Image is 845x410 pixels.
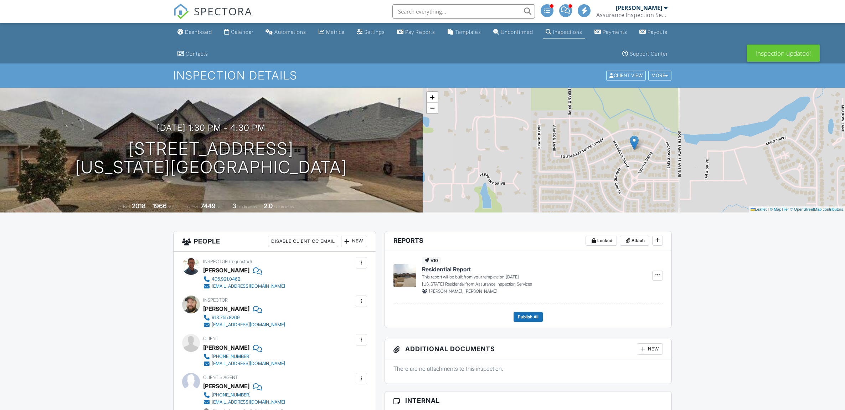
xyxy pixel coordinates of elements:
[221,26,256,39] a: Calendar
[212,315,240,321] div: 913.755.8269
[341,236,367,247] div: New
[203,297,228,303] span: Inspector
[648,29,668,35] div: Payouts
[203,336,218,341] span: Client
[229,259,252,264] span: (requested)
[637,26,670,39] a: Payouts
[616,4,662,11] div: [PERSON_NAME]
[185,29,212,35] div: Dashboard
[173,4,189,19] img: The Best Home Inspection Software - Spectora
[212,392,251,398] div: [PHONE_NUMBER]
[157,123,266,133] h3: [DATE] 1:30 pm - 4:30 pm
[203,276,285,283] a: 405.921.0462
[212,354,251,359] div: [PHONE_NUMBER]
[393,365,663,373] p: There are no attachments to this inspection.
[203,314,285,321] a: 913.755.8269
[430,103,434,112] span: −
[212,322,285,328] div: [EMAIL_ADDRESS][DOMAIN_NAME]
[203,375,238,380] span: Client's Agent
[203,342,249,353] div: [PERSON_NAME]
[173,69,672,82] h1: Inspection Details
[173,10,252,25] a: SPECTORA
[174,231,376,252] h3: People
[201,202,216,210] div: 7449
[751,207,767,211] a: Leaflet
[630,135,639,150] img: Marker
[264,202,273,210] div: 2.0
[212,276,240,282] div: 405.921.0462
[203,303,249,314] div: [PERSON_NAME]
[501,29,533,35] div: Unconfirmed
[648,71,671,81] div: More
[263,26,309,39] a: Automations (Advanced)
[217,204,226,209] span: sq.ft.
[203,360,285,367] a: [EMAIL_ADDRESS][DOMAIN_NAME]
[394,26,438,39] a: Pay Reports
[770,207,789,211] a: © MapTiler
[543,26,585,39] a: Inspections
[203,353,285,360] a: [PHONE_NUMBER]
[385,391,672,410] h3: Internal
[630,51,668,57] div: Support Center
[747,45,820,62] div: Inspection updated!
[132,202,146,210] div: 2018
[427,92,438,103] a: Zoom in
[203,381,249,391] a: [PERSON_NAME]
[354,26,388,39] a: Settings
[203,283,285,290] a: [EMAIL_ADDRESS][DOMAIN_NAME]
[385,339,672,359] h3: Additional Documents
[553,29,582,35] div: Inspections
[274,29,306,35] div: Automations
[203,259,228,264] span: Inspector
[364,29,385,35] div: Settings
[186,51,208,57] div: Contacts
[212,399,285,405] div: [EMAIL_ADDRESS][DOMAIN_NAME]
[637,343,663,355] div: New
[203,321,285,328] a: [EMAIL_ADDRESS][DOMAIN_NAME]
[168,204,178,209] span: sq. ft.
[175,26,215,39] a: Dashboard
[194,4,252,19] span: SPECTORA
[175,47,211,61] a: Contacts
[316,26,347,39] a: Metrics
[153,202,167,210] div: 1966
[455,29,481,35] div: Templates
[790,207,843,211] a: © OpenStreetMap contributors
[392,4,535,19] input: Search everything...
[619,47,671,61] a: Support Center
[606,72,648,78] a: Client View
[212,283,285,289] div: [EMAIL_ADDRESS][DOMAIN_NAME]
[231,29,253,35] div: Calendar
[596,11,668,19] div: Assurance Inspection Services LLC
[606,71,646,81] div: Client View
[185,204,200,209] span: Lot Size
[212,361,285,367] div: [EMAIL_ADDRESS][DOMAIN_NAME]
[232,202,236,210] div: 3
[490,26,536,39] a: Unconfirmed
[326,29,345,35] div: Metrics
[405,29,435,35] div: Pay Reports
[427,103,438,113] a: Zoom out
[268,236,338,247] div: Disable Client CC Email
[445,26,484,39] a: Templates
[274,204,294,209] span: bathrooms
[592,26,630,39] a: Payments
[75,139,347,177] h1: [STREET_ADDRESS] [US_STATE][GEOGRAPHIC_DATA]
[203,391,285,399] a: [PHONE_NUMBER]
[430,93,434,102] span: +
[123,204,131,209] span: Built
[203,399,285,406] a: [EMAIL_ADDRESS][DOMAIN_NAME]
[768,207,769,211] span: |
[237,204,257,209] span: bedrooms
[603,29,627,35] div: Payments
[203,265,249,276] div: [PERSON_NAME]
